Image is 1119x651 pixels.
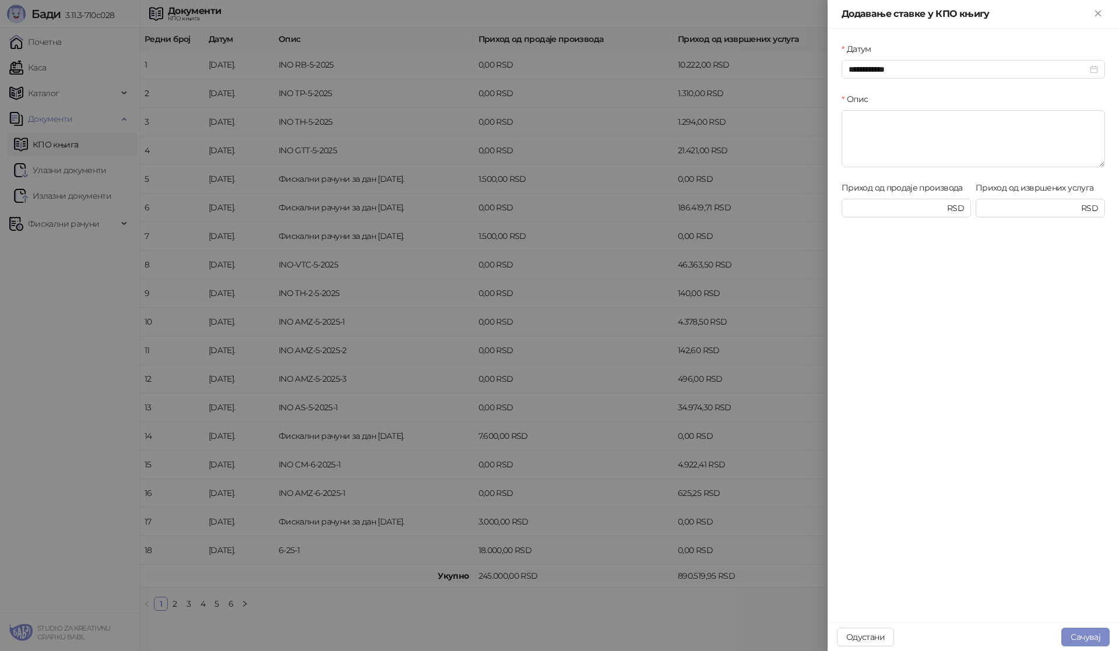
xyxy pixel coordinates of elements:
[1061,628,1110,646] button: Сачувај
[849,63,1088,76] input: Датум
[842,110,1105,167] textarea: Опис
[842,181,970,194] label: Приход од продаје производа
[1091,7,1105,21] button: Close
[947,202,964,214] span: RSD
[1081,202,1098,214] span: RSD
[983,202,1079,214] input: Приход од извршених услуга
[842,7,1091,21] div: Додавање ставке у КПО књигу
[842,93,875,105] label: Опис
[837,628,894,646] button: Одустани
[842,43,878,55] label: Датум
[849,202,945,214] input: Приход од продаје производа
[976,181,1101,194] label: Приход од извршених услуга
